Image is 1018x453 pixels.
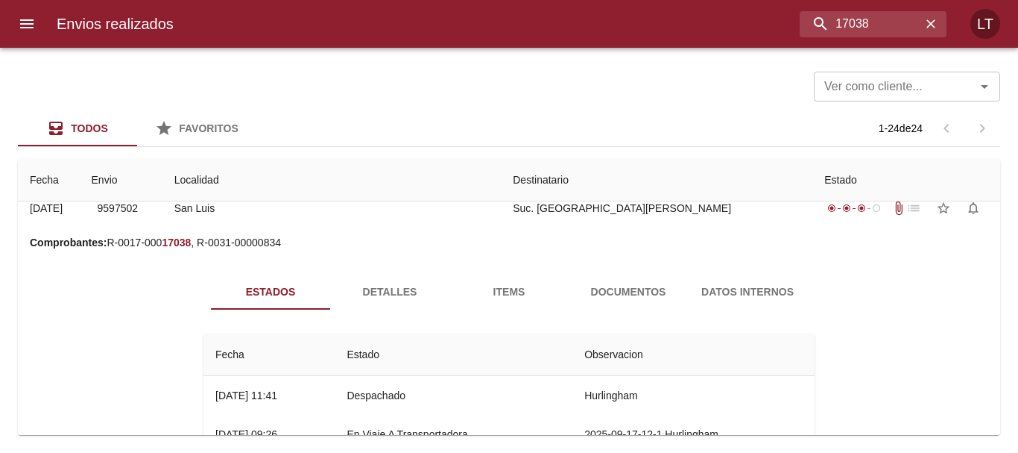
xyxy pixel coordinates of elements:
div: Tabs Envios [18,110,256,146]
button: Activar notificaciones [958,193,988,223]
td: Despachado [335,376,572,415]
th: Estado [812,159,1000,201]
th: Fecha [18,159,80,201]
th: Observacion [572,334,815,376]
span: Favoritos [179,122,238,134]
span: Items [458,283,560,302]
span: No tiene pedido asociado [906,201,921,216]
span: Documentos [578,283,679,302]
span: Pagina anterior [929,121,964,134]
div: En viaje [824,201,884,216]
td: San Luis [162,181,502,235]
input: buscar [800,11,921,37]
div: [DATE] [30,202,63,214]
p: R-0017-000 , R-0031-00000834 [30,235,988,250]
button: Agregar a favoritos [929,193,958,223]
span: Pagina siguiente [964,110,1000,146]
span: radio_button_unchecked [872,204,881,213]
th: Destinatario [501,159,812,201]
em: 17038 [162,237,191,249]
span: Todos [71,122,108,134]
div: [DATE] 11:41 [215,390,277,402]
button: 9597502 [92,195,145,222]
td: Suc. [GEOGRAPHIC_DATA][PERSON_NAME] [501,181,812,235]
span: star_border [936,201,951,216]
div: [DATE] 09:26 [215,428,277,440]
th: Envio [80,159,162,201]
th: Estado [335,334,572,376]
p: 1 - 24 de 24 [879,121,923,136]
span: notifications_none [966,201,981,216]
th: Localidad [162,159,502,201]
th: Fecha [203,334,335,376]
b: Comprobantes : [30,237,107,249]
h6: Envios realizados [57,12,174,36]
span: 9597502 [98,199,139,218]
span: Detalles [339,283,440,302]
div: LT [970,9,1000,39]
span: Estados [220,283,321,302]
span: radio_button_checked [827,204,836,213]
span: Datos Internos [697,283,798,302]
button: menu [9,6,45,42]
button: Abrir [974,76,995,97]
div: Tabs detalle de guia [211,274,807,310]
span: Tiene documentos adjuntos [891,201,906,216]
span: radio_button_checked [842,204,851,213]
td: Hurlingham [572,376,815,415]
span: radio_button_checked [857,204,866,213]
